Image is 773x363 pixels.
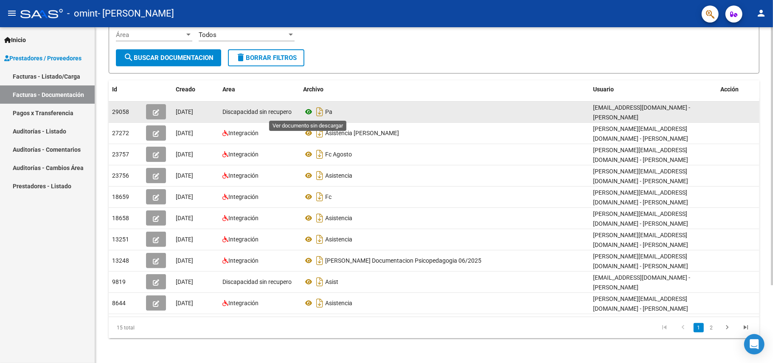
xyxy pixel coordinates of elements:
span: Integración [228,172,259,179]
span: [PERSON_NAME][EMAIL_ADDRESS][DOMAIN_NAME] - [PERSON_NAME] [593,253,688,269]
span: 13251 [112,236,129,243]
span: [DATE] [176,215,193,221]
span: Fc [325,193,332,200]
span: Inicio [4,35,26,45]
a: go to next page [719,323,735,332]
i: Descargar documento [314,296,325,310]
span: Borrar Filtros [236,54,297,62]
datatable-header-cell: Usuario [590,80,717,99]
span: Área [116,31,185,39]
datatable-header-cell: Archivo [300,80,590,99]
i: Descargar documento [314,147,325,161]
a: go to last page [738,323,754,332]
span: 18659 [112,193,129,200]
span: 13248 [112,257,129,264]
span: Integración [228,257,259,264]
i: Descargar documento [314,190,325,204]
span: Integración [228,300,259,306]
span: [DATE] [176,278,193,285]
span: Discapacidad sin recupero [222,108,292,115]
span: Asistencia [PERSON_NAME] [325,130,399,136]
span: Archivo [303,86,323,93]
span: Integración [228,215,259,221]
span: Asistencia [325,172,352,179]
span: [EMAIL_ADDRESS][DOMAIN_NAME] - [PERSON_NAME] [593,274,690,291]
span: [DATE] [176,108,193,115]
span: Id [112,86,117,93]
i: Descargar documento [314,233,325,246]
span: [PERSON_NAME][EMAIL_ADDRESS][DOMAIN_NAME] - [PERSON_NAME] [593,210,688,227]
span: Acción [720,86,739,93]
i: Descargar documento [314,211,325,225]
span: [PERSON_NAME][EMAIL_ADDRESS][DOMAIN_NAME] - [PERSON_NAME] [593,232,688,248]
datatable-header-cell: Acción [717,80,759,99]
span: 29058 [112,108,129,115]
span: Integración [228,130,259,136]
i: Descargar documento [314,275,325,289]
span: 18658 [112,215,129,221]
a: go to previous page [675,323,691,332]
div: 15 total [109,317,237,338]
mat-icon: person [756,8,766,18]
span: Todos [199,31,216,39]
datatable-header-cell: Area [219,80,300,99]
span: - [PERSON_NAME] [98,4,174,23]
span: 8644 [112,300,126,306]
span: [PERSON_NAME][EMAIL_ADDRESS][DOMAIN_NAME] - [PERSON_NAME] [593,125,688,142]
span: [DATE] [176,172,193,179]
span: Integración [228,236,259,243]
span: [PERSON_NAME][EMAIL_ADDRESS][DOMAIN_NAME] - [PERSON_NAME] [593,189,688,206]
span: [DATE] [176,130,193,136]
span: Creado [176,86,195,93]
a: 2 [706,323,717,332]
span: [PERSON_NAME][EMAIL_ADDRESS][DOMAIN_NAME] - [PERSON_NAME] [593,295,688,312]
span: [PERSON_NAME][EMAIL_ADDRESS][DOMAIN_NAME] - [PERSON_NAME] [593,147,688,163]
span: Buscar Documentacion [124,54,214,62]
span: Asist [325,278,338,285]
i: Descargar documento [314,169,325,182]
a: 1 [694,323,704,332]
a: go to first page [656,323,672,332]
button: Borrar Filtros [228,49,304,66]
span: Asistencia [325,300,352,306]
span: [DATE] [176,300,193,306]
i: Descargar documento [314,105,325,119]
span: 23757 [112,151,129,158]
span: Pa [325,108,332,115]
mat-icon: delete [236,52,246,62]
mat-icon: menu [7,8,17,18]
span: [DATE] [176,151,193,158]
span: [EMAIL_ADDRESS][DOMAIN_NAME] - [PERSON_NAME] [593,104,690,121]
span: Asistencia [325,236,352,243]
datatable-header-cell: Creado [172,80,219,99]
i: Descargar documento [314,126,325,140]
span: Asistencia [325,215,352,221]
span: Discapacidad sin recupero [222,278,292,285]
span: 23756 [112,172,129,179]
span: Integración [228,193,259,200]
span: Fc Agosto [325,151,352,158]
span: Prestadores / Proveedores [4,54,82,63]
span: [DATE] [176,257,193,264]
li: page 2 [705,320,718,335]
div: Open Intercom Messenger [744,334,765,354]
span: [PERSON_NAME] Documentacion Psicopedagogia 06/2025 [325,257,481,264]
span: Usuario [593,86,614,93]
span: Integración [228,151,259,158]
span: - omint [67,4,98,23]
span: 9819 [112,278,126,285]
mat-icon: search [124,52,134,62]
span: [DATE] [176,193,193,200]
button: Buscar Documentacion [116,49,221,66]
span: [DATE] [176,236,193,243]
i: Descargar documento [314,254,325,267]
datatable-header-cell: Id [109,80,143,99]
span: 27272 [112,130,129,136]
span: Area [222,86,235,93]
li: page 1 [692,320,705,335]
span: [PERSON_NAME][EMAIL_ADDRESS][DOMAIN_NAME] - [PERSON_NAME] [593,168,688,184]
